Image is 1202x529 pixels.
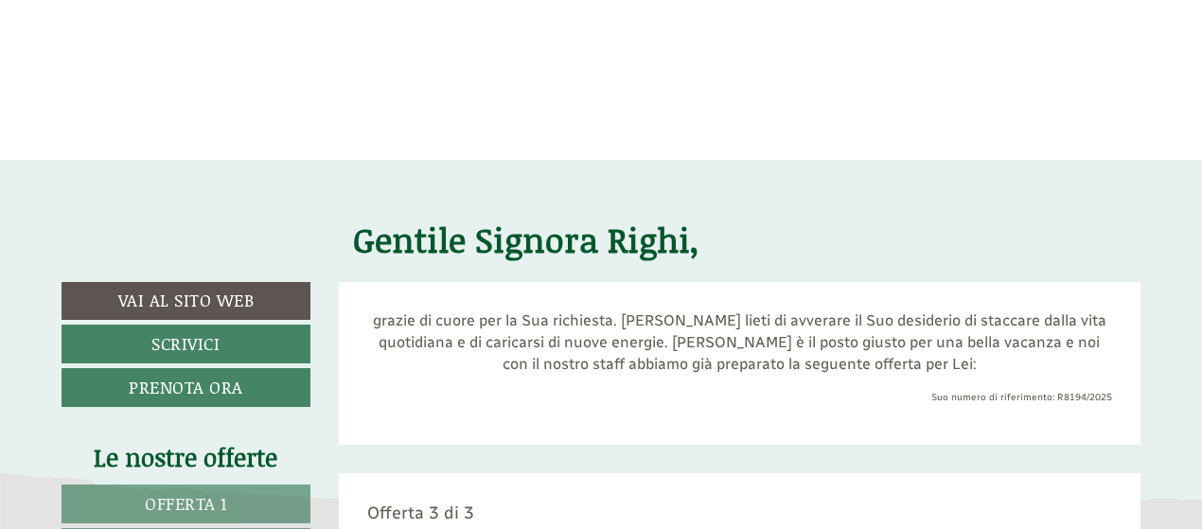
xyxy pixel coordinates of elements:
p: grazie di cuore per la Sua richiesta. [PERSON_NAME] lieti di avverare il Suo desiderio di staccar... [367,310,1113,376]
span: Offerta 1 [145,491,227,516]
a: Vai al sito web [62,282,310,320]
span: Suo numero di riferimento: R8194/2025 [931,392,1112,403]
div: Le nostre offerte [62,440,310,475]
span: Offerta 3 di 3 [367,503,474,523]
a: Prenota ora [62,368,310,407]
a: Scrivici [62,325,310,363]
h1: Gentile Signora Righi, [353,221,699,259]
